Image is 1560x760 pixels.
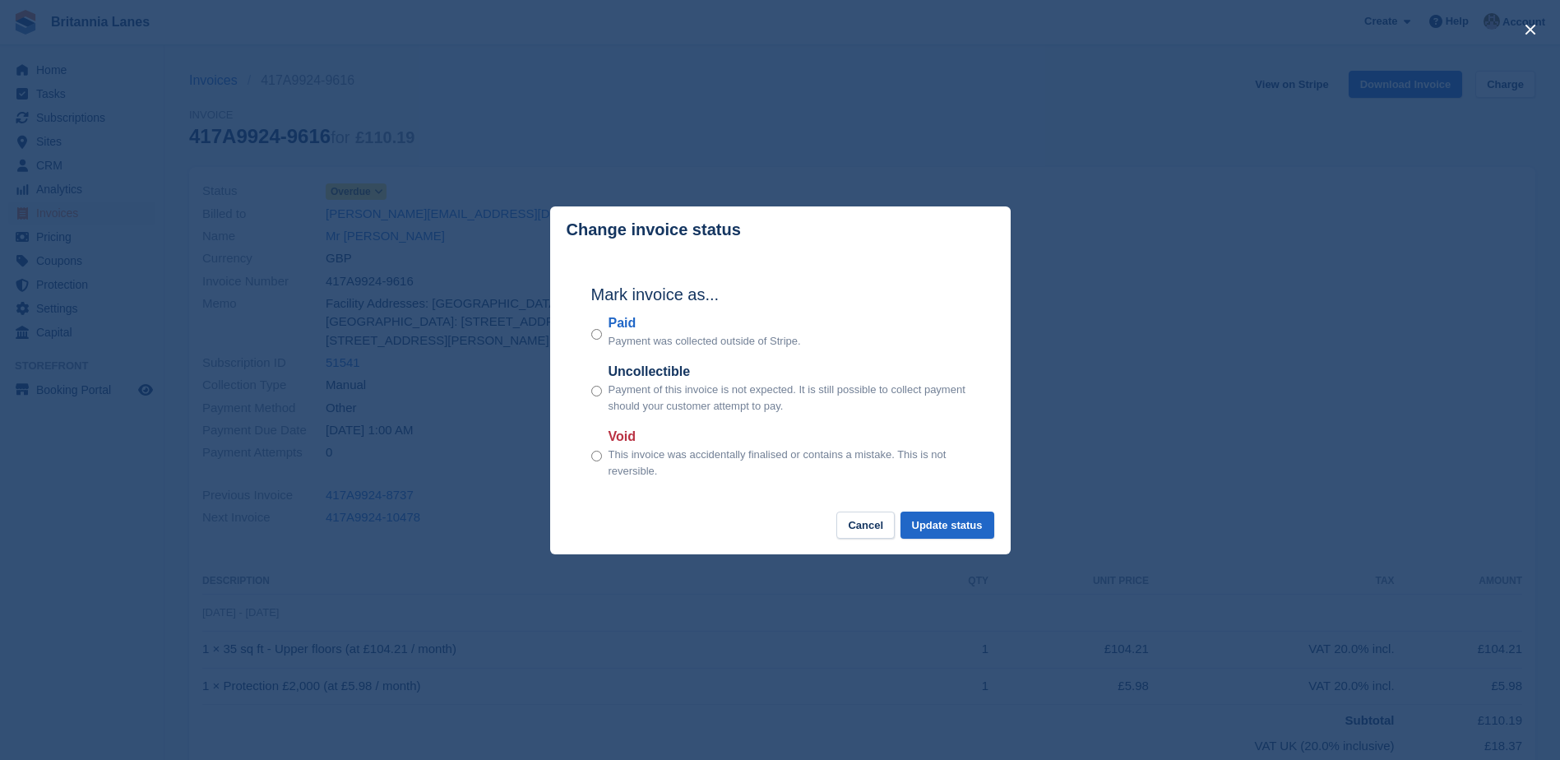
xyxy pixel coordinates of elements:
[609,362,970,382] label: Uncollectible
[609,313,801,333] label: Paid
[1517,16,1544,43] button: close
[609,333,801,350] p: Payment was collected outside of Stripe.
[591,282,970,307] h2: Mark invoice as...
[567,220,741,239] p: Change invoice status
[609,382,970,414] p: Payment of this invoice is not expected. It is still possible to collect payment should your cust...
[900,512,994,539] button: Update status
[609,427,970,447] label: Void
[836,512,895,539] button: Cancel
[609,447,970,479] p: This invoice was accidentally finalised or contains a mistake. This is not reversible.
